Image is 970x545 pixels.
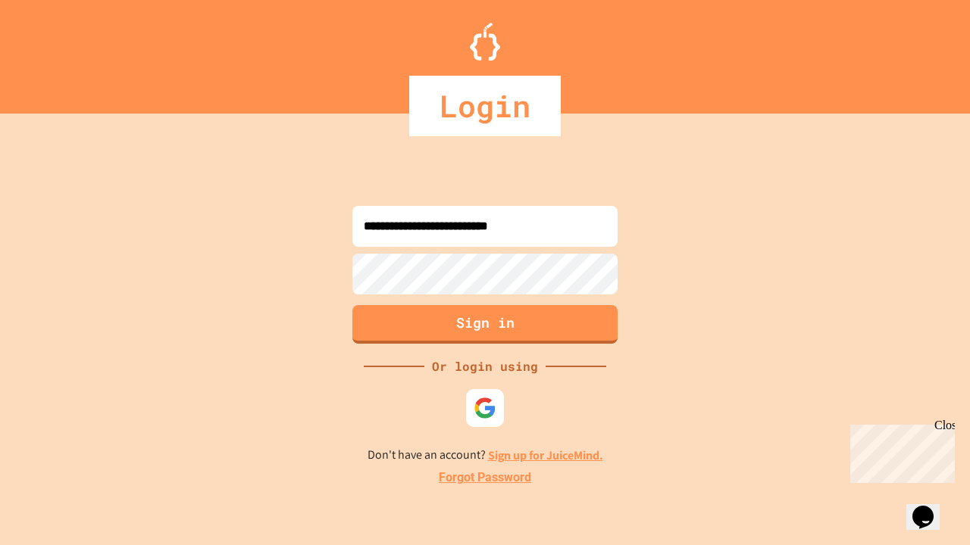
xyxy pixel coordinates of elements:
[844,419,955,483] iframe: chat widget
[352,305,618,344] button: Sign in
[6,6,105,96] div: Chat with us now!Close
[488,447,603,463] a: Sign up for JuiceMind.
[439,469,531,487] a: Forgot Password
[474,397,496,419] img: google-icon.svg
[906,484,955,530] iframe: chat widget
[424,357,546,375] div: Or login using
[368,446,603,465] p: Don't have an account?
[470,23,500,61] img: Logo.svg
[409,76,561,136] div: Login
